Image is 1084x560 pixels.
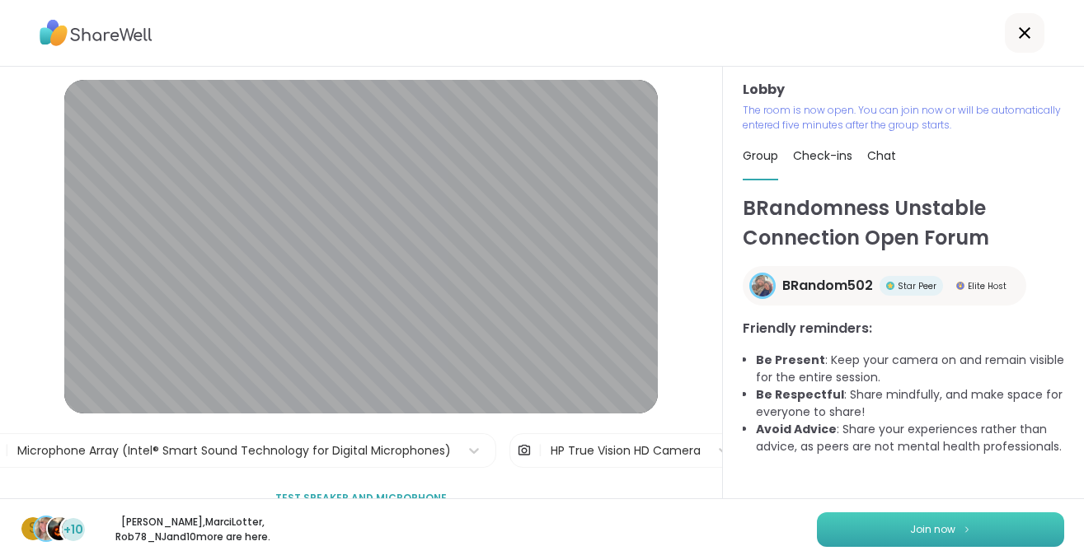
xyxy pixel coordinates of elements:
[793,147,852,164] span: Check-ins
[968,280,1007,292] span: Elite Host
[743,194,1064,253] h1: BRandomness Unstable Connection Open Forum
[743,147,778,164] span: Group
[17,442,451,460] div: Microphone Array (Intel® Smart Sound Technology for Digital Microphones)
[29,518,37,539] span: S
[962,525,972,534] img: ShareWell Logomark
[817,512,1064,547] button: Join now
[551,442,701,460] div: HP True Vision HD Camera
[756,352,825,368] b: Be Present
[752,275,773,296] img: BRandom502
[275,491,447,506] span: Test speaker and microphone
[756,352,1064,386] li: : Keep your camera on and remain visible for the entire session.
[538,434,542,467] span: |
[756,421,837,437] b: Avoid Advice
[35,517,58,540] img: MarciLotter
[743,103,1064,133] p: The room is now open. You can join now or will be automatically entered five minutes after the gr...
[956,282,964,290] img: Elite Host
[101,515,285,544] p: [PERSON_NAME] , MarciLotter , Rob78_NJ and 10 more are here.
[63,521,83,539] span: +10
[898,280,936,292] span: Star Peer
[40,14,153,52] img: ShareWell Logo
[756,421,1064,455] li: : Share your experiences rather than advice, as peers are not mental health professionals.
[886,282,894,290] img: Star Peer
[756,386,844,403] b: Be Respectful
[5,434,9,467] span: |
[269,481,453,516] button: Test speaker and microphone
[782,276,873,296] span: BRandom502
[867,147,896,164] span: Chat
[910,522,955,537] span: Join now
[48,517,71,540] img: Rob78_NJ
[743,266,1026,306] a: BRandom502BRandom502Star PeerStar PeerElite HostElite Host
[517,434,532,467] img: Camera
[743,319,1064,338] h3: Friendly reminders:
[743,80,1064,100] h3: Lobby
[756,386,1064,421] li: : Share mindfully, and make space for everyone to share!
